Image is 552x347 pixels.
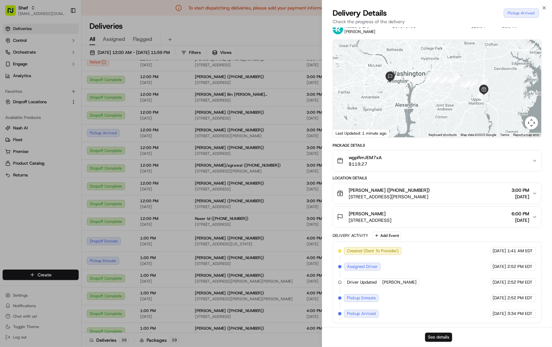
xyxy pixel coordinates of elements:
[349,193,430,200] span: [STREET_ADDRESS][PERSON_NAME]
[7,85,44,90] div: Past conversations
[333,8,387,18] span: Delivery Details
[425,333,452,342] button: See details
[347,248,399,254] span: Created (Sent To Provider)
[493,311,506,317] span: [DATE]
[464,79,472,88] div: 10
[349,210,386,217] span: [PERSON_NAME]
[347,264,378,270] span: Assigned Driver
[333,233,368,238] div: Delivery Activity
[46,144,79,149] a: Powered byPylon
[512,217,529,223] span: [DATE]
[382,279,417,285] span: [PERSON_NAME]
[508,279,533,285] span: 2:52 PM EDT
[465,78,474,87] div: 11
[333,150,541,171] button: wgpRmJEM7xA$119.27
[7,95,17,106] img: Shef Support
[447,74,456,83] div: 6
[513,133,539,137] a: Report a map error
[333,175,542,181] div: Location Details
[51,101,64,107] span: [DATE]
[500,133,509,137] a: Terms (opens in new tab)
[29,62,107,69] div: Start new chat
[430,74,439,83] div: 2
[7,26,119,37] p: Welcome 👋
[508,248,533,254] span: 1:41 AM EDT
[433,74,442,83] div: 3
[470,79,478,88] div: 12
[347,295,376,301] span: Pickup Enroute
[344,29,375,34] span: [PERSON_NAME]
[17,42,118,49] input: Got a question? Start typing here...
[442,75,450,83] div: 5
[512,210,529,217] span: 6:00 PM
[55,129,60,134] div: 💻
[53,126,107,138] a: 💻API Documentation
[333,18,542,25] p: Check the progress of the delivery
[7,62,18,74] img: 1736555255976-a54dd68f-1ca7-489b-9aae-adbdc363a1c4
[47,101,49,107] span: •
[347,311,376,317] span: Pickup Arrived
[508,295,533,301] span: 2:52 PM EDT
[333,24,343,34] img: roadie-logo-v2.jpg
[449,74,458,82] div: 7
[14,62,25,74] img: 8571987876998_91fb9ceb93ad5c398215_72.jpg
[335,129,356,137] a: Open this area in Google Maps (opens a new window)
[425,75,433,83] div: 1
[349,217,391,223] span: [STREET_ADDRESS]
[493,279,506,285] span: [DATE]
[333,143,542,148] div: Package Details
[13,128,50,135] span: Knowledge Base
[508,311,533,317] span: 3:34 PM EDT
[493,264,506,270] span: [DATE]
[478,87,486,95] div: 13
[347,279,377,285] span: Driver Updated
[439,75,447,84] div: 4
[451,75,460,83] div: 8
[29,69,90,74] div: We're available if you need us!
[508,264,533,270] span: 2:52 PM EDT
[349,161,382,167] span: $119.27
[65,144,79,149] span: Pylon
[349,154,382,161] span: wgpRmJEM7xA
[349,187,430,193] span: [PERSON_NAME] ([PHONE_NUMBER])
[460,79,468,87] div: 9
[512,193,529,200] span: [DATE]
[372,232,401,240] button: Add Event
[7,129,12,134] div: 📗
[512,187,529,193] span: 3:00 PM
[525,116,538,129] button: Map camera controls
[479,78,488,87] div: 21
[62,128,105,135] span: API Documentation
[493,295,506,301] span: [DATE]
[333,129,389,137] div: Last Updated: 1 minute ago
[333,207,541,227] button: [PERSON_NAME][STREET_ADDRESS]6:00 PM[DATE]
[429,133,457,137] button: Keyboard shortcuts
[4,126,53,138] a: 📗Knowledge Base
[477,89,486,98] div: 20
[20,101,46,107] span: Shef Support
[101,84,119,91] button: See all
[111,64,119,72] button: Start new chat
[461,133,496,137] span: Map data ©2025 Google
[335,129,356,137] img: Google
[333,183,541,204] button: [PERSON_NAME] ([PHONE_NUMBER])[STREET_ADDRESS][PERSON_NAME]3:00 PM[DATE]
[7,7,20,20] img: Nash
[493,248,506,254] span: [DATE]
